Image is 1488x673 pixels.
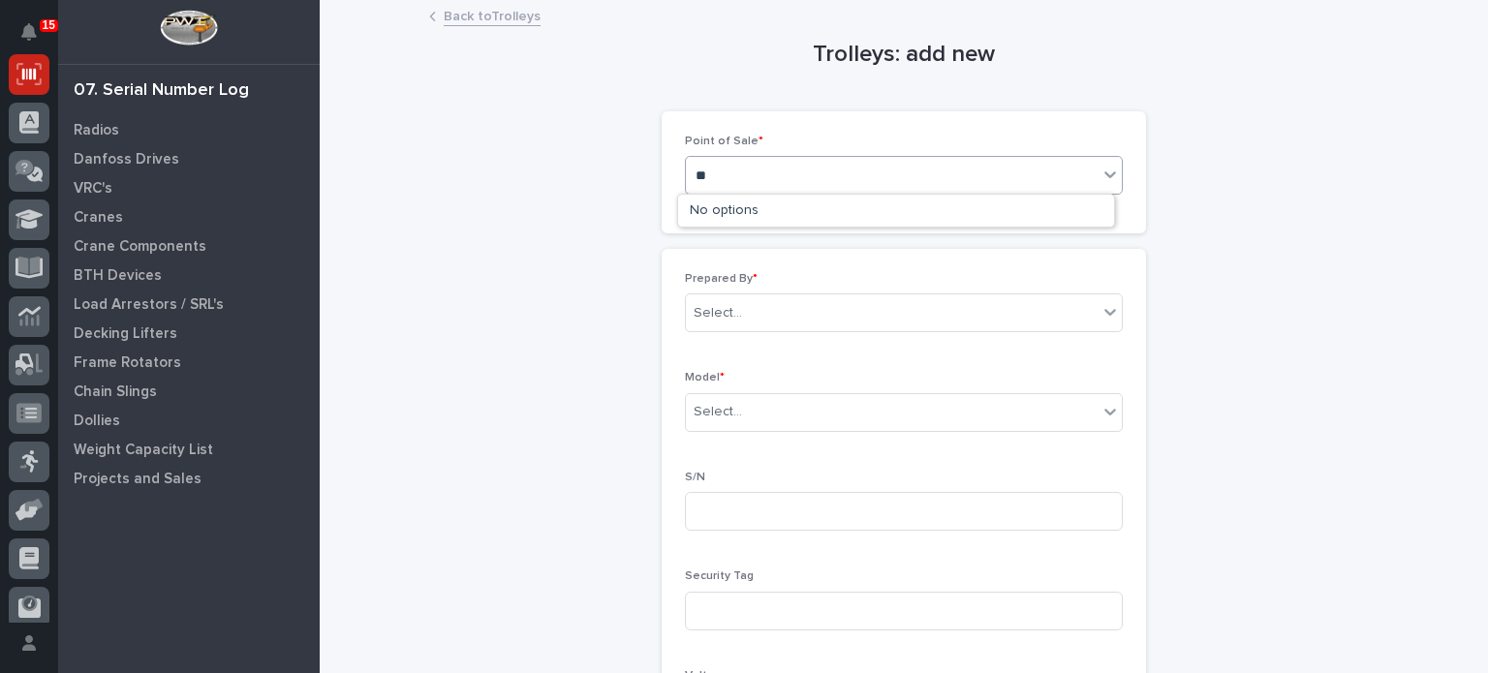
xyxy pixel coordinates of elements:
div: No options [678,195,1114,227]
span: Model [685,372,725,383]
p: Decking Lifters [74,325,177,343]
button: Notifications [9,12,49,52]
div: Select... [694,402,742,422]
p: Chain Slings [74,383,157,401]
p: Dollies [74,413,120,430]
span: Security Tag [685,570,754,582]
h1: Trolleys: add new [662,41,1146,69]
p: Cranes [74,209,123,227]
a: Weight Capacity List [58,435,320,464]
p: Frame Rotators [74,354,181,372]
a: Projects and Sales [58,464,320,493]
p: Danfoss Drives [74,151,179,168]
a: Radios [58,115,320,144]
div: Notifications15 [24,23,49,54]
div: Select... [694,303,742,323]
span: Prepared By [685,273,758,285]
p: Radios [74,122,119,139]
a: Chain Slings [58,377,320,406]
p: BTH Devices [74,267,162,285]
p: Load Arrestors / SRL's [74,296,224,314]
span: Point of Sale [685,136,763,147]
a: Dollies [58,406,320,435]
img: Workspace Logo [160,10,217,46]
a: Load Arrestors / SRL's [58,290,320,319]
p: Projects and Sales [74,471,201,488]
a: BTH Devices [58,260,320,290]
a: Crane Components [58,231,320,260]
p: Weight Capacity List [74,442,213,459]
p: 15 [43,18,55,32]
p: VRC's [74,180,112,198]
a: VRC's [58,173,320,202]
a: Back toTrolleys [444,4,541,26]
a: Decking Lifters [58,319,320,348]
a: Danfoss Drives [58,144,320,173]
a: Frame Rotators [58,348,320,377]
div: 07. Serial Number Log [74,80,249,102]
span: S/N [685,472,705,483]
a: Cranes [58,202,320,231]
p: Crane Components [74,238,206,256]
